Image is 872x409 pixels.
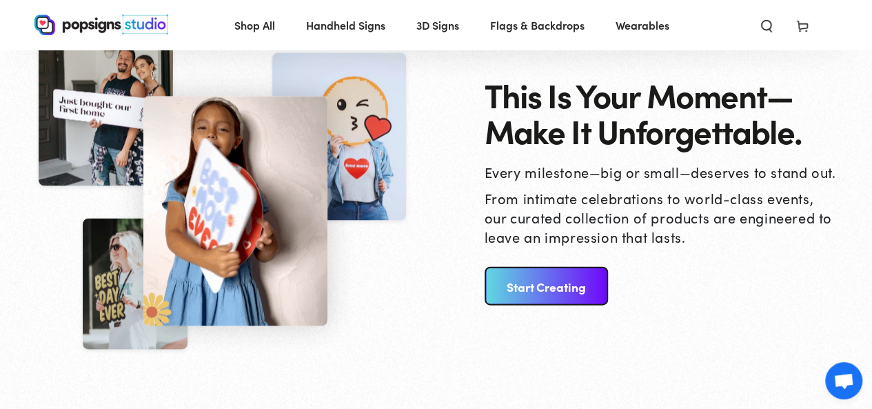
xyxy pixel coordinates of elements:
p: From intimate celebrations to world-class events, our curated collection of products are engineer... [485,188,838,246]
a: 3D Signs [406,7,469,43]
summary: Search our site [749,10,784,40]
div: Open chat [825,362,862,399]
span: Handheld Signs [306,15,385,35]
a: Shop All [224,7,285,43]
a: Wearables [605,7,680,43]
span: 3D Signs [416,15,459,35]
h2: This Is Your Moment— Make It Unforgettable. [485,77,838,149]
span: Flags & Backdrops [490,15,585,35]
a: Handheld Signs [296,7,396,43]
a: Flags & Backdrops [480,7,595,43]
span: Wearables [616,15,669,35]
span: Shop All [234,15,275,35]
a: Start Creating [485,267,608,306]
p: Every milestone—big or small—deserves to stand out. [485,162,838,181]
